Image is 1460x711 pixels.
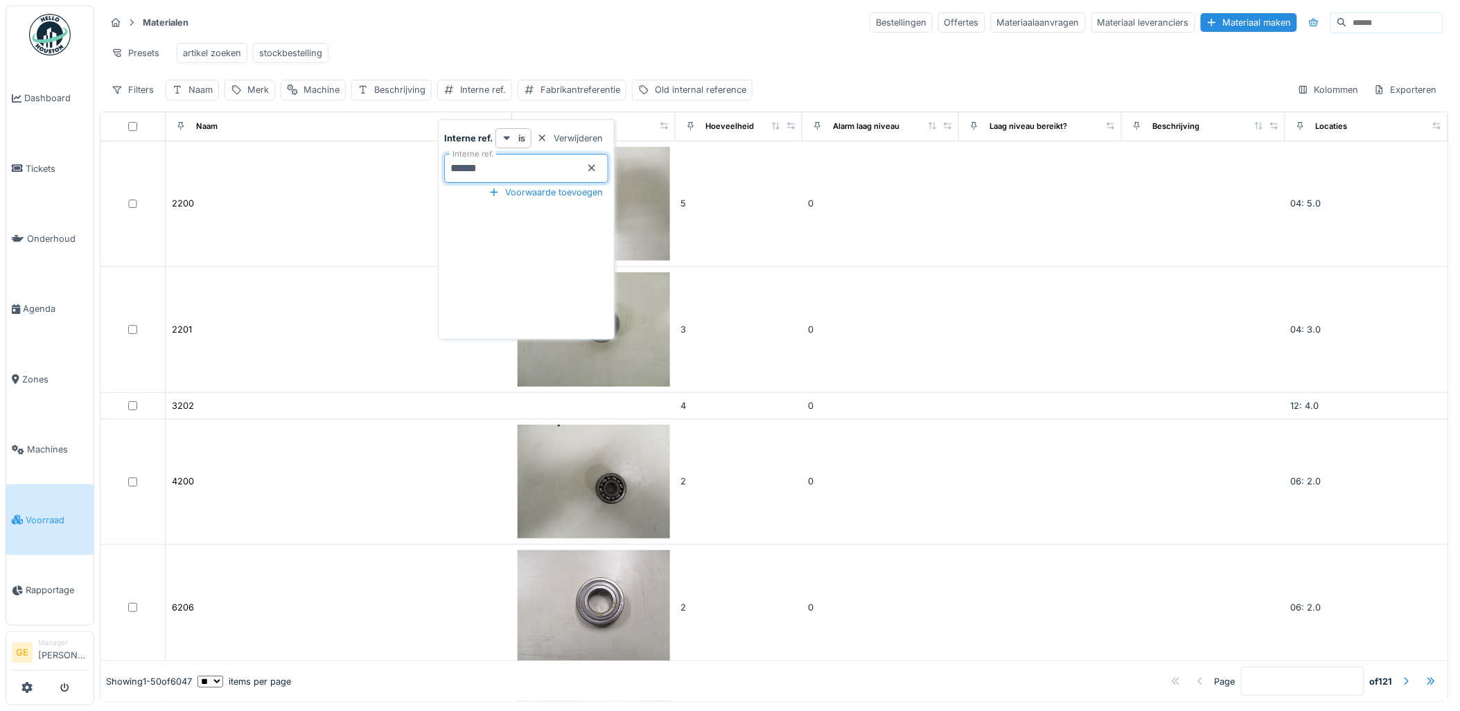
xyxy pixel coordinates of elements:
[188,83,213,96] div: Naam
[247,83,269,96] div: Merk
[27,232,88,245] span: Onderhoud
[172,197,194,210] div: 2200
[1292,80,1365,100] div: Kolommen
[1201,13,1297,32] div: Materiaal maken
[938,12,985,33] div: Offertes
[706,121,755,132] div: Hoeveelheid
[1316,121,1348,132] div: Locaties
[540,83,620,96] div: Fabrikantreferentie
[38,638,88,648] div: Manager
[27,443,88,456] span: Machines
[106,675,192,688] div: Showing 1 - 50 of 6047
[38,638,88,667] li: [PERSON_NAME]
[681,323,798,336] div: 3
[518,132,525,145] strong: is
[833,121,899,132] div: Alarm laag niveau
[259,46,322,60] div: stockbestelling
[29,14,71,55] img: Badge_color-CXgf-gQk.svg
[1215,675,1235,688] div: Page
[374,83,425,96] div: Beschrijving
[681,197,798,210] div: 5
[304,83,340,96] div: Machine
[808,475,953,488] div: 0
[1152,121,1199,132] div: Beschrijving
[808,197,953,210] div: 0
[531,129,608,148] div: Verwijderen
[196,121,218,132] div: Naam
[1291,476,1321,486] span: 06: 2.0
[808,601,953,614] div: 0
[681,601,798,614] div: 2
[1291,602,1321,613] span: 06: 2.0
[137,16,194,29] strong: Materialen
[450,148,496,160] label: Interne ref.
[22,373,88,386] span: Zones
[444,132,493,145] strong: Interne ref.
[105,80,160,100] div: Filters
[990,121,1067,132] div: Laag niveau bereikt?
[870,12,933,33] div: Bestellingen
[991,12,1086,33] div: Materiaalaanvragen
[681,475,798,488] div: 2
[24,91,88,105] span: Dashboard
[26,162,88,175] span: Tickets
[1291,324,1321,335] span: 04: 3.0
[1291,198,1321,209] span: 04: 5.0
[172,475,194,488] div: 4200
[105,43,166,63] div: Presets
[197,675,291,688] div: items per page
[655,83,746,96] div: Old internal reference
[26,513,88,527] span: Voorraad
[1091,12,1195,33] div: Materiaal leveranciers
[172,399,194,412] div: 3202
[518,550,669,664] img: 6206
[1370,675,1393,688] strong: of 121
[460,83,506,96] div: Interne ref.
[1368,80,1443,100] div: Exporteren
[172,323,192,336] div: 2201
[23,302,88,315] span: Agenda
[518,425,669,538] img: 4200
[183,46,241,60] div: artikel zoeken
[172,601,194,614] div: 6206
[681,399,798,412] div: 4
[12,642,33,663] li: GE
[483,183,608,202] div: Voorwaarde toevoegen
[26,583,88,597] span: Rapportage
[808,323,953,336] div: 0
[808,399,953,412] div: 0
[1291,401,1319,411] span: 12: 4.0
